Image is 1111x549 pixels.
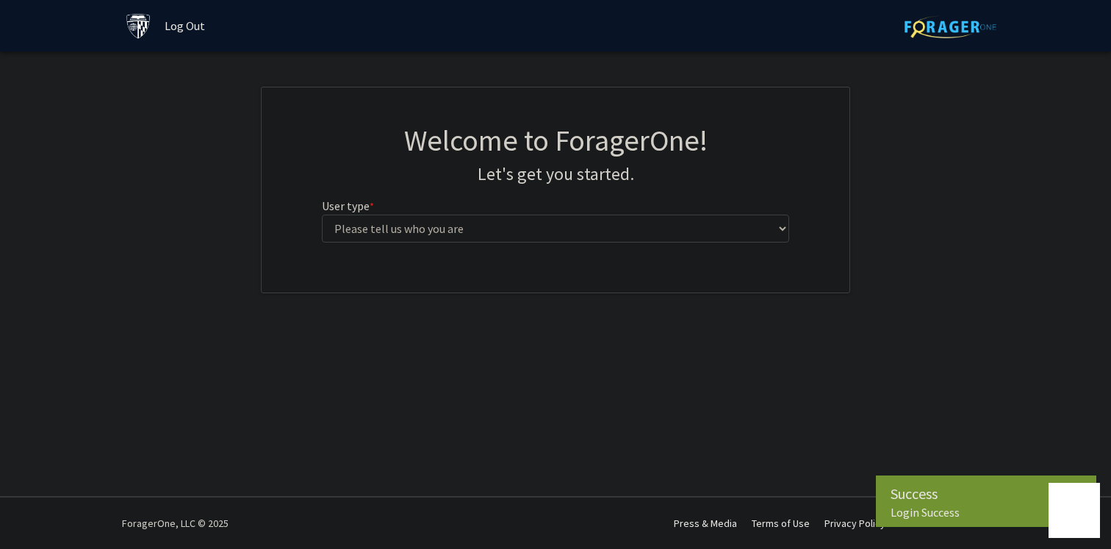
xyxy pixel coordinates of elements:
img: ForagerOne Logo [905,15,996,38]
h4: Let's get you started. [322,164,790,185]
iframe: Chat [1049,483,1100,538]
div: Login Success [891,505,1082,520]
a: Terms of Use [752,517,810,530]
label: User type [322,197,374,215]
div: Success [891,483,1082,505]
a: Press & Media [674,517,737,530]
a: Privacy Policy [824,517,885,530]
h1: Welcome to ForagerOne! [322,123,790,158]
img: Johns Hopkins University Logo [126,13,151,39]
div: ForagerOne, LLC © 2025 [122,498,229,549]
